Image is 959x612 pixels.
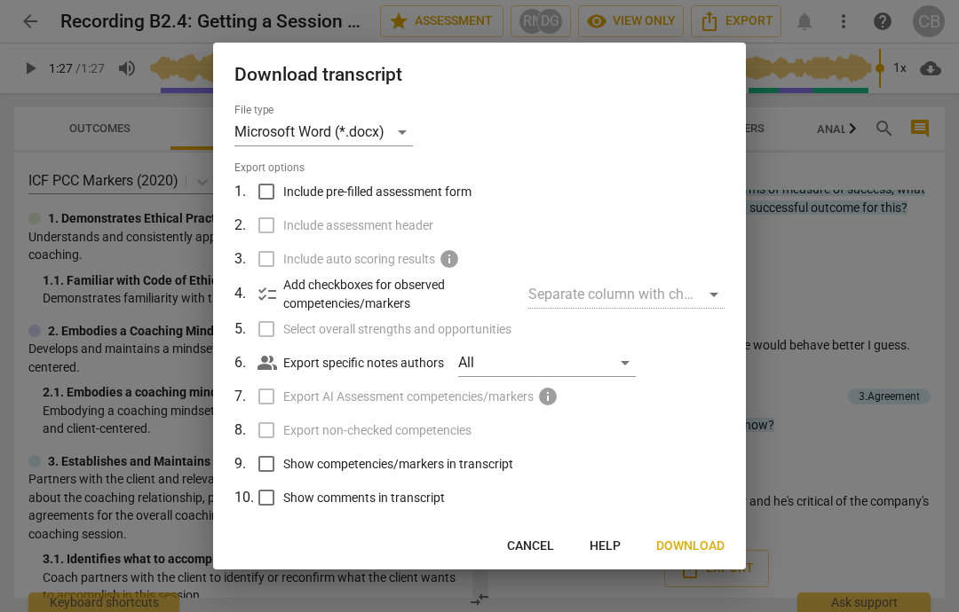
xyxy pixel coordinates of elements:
[528,280,725,309] div: Separate column with check marks
[656,537,725,555] span: Download
[234,346,258,380] td: 6 .
[283,216,433,235] span: Include assessment header
[283,183,472,201] span: Include pre-filled assessment form
[283,320,511,339] span: Select overall strengths and opportunities
[234,175,258,208] td: 1 .
[439,248,460,270] span: Upgrade to Teams/Academy plan to implement
[537,386,559,407] span: Purchase a subscription to enable
[234,242,258,276] td: 3 .
[575,530,635,562] button: Help
[458,349,636,377] div: All
[642,530,739,562] button: Download
[590,537,621,555] span: Help
[234,64,725,86] h2: Download transcript
[431,517,608,545] div: All
[283,522,416,541] p: Export specific speakers
[257,284,278,305] span: checklist
[507,537,554,555] span: Cancel
[234,161,725,176] span: Export options
[257,352,278,373] span: people_alt
[283,421,472,440] span: Export non-checked competencies
[234,481,258,514] td: 10 .
[234,312,258,346] td: 5 .
[234,208,258,242] td: 2 .
[283,250,435,269] span: Include auto scoring results
[283,455,513,474] span: Show competencies/markers in transcript
[234,514,258,548] td: 11 .
[234,118,413,146] div: Microsoft Word (*.docx)
[283,388,534,406] span: Export AI Assessment competencies/markers
[234,447,258,481] td: 9 .
[234,276,258,312] td: 4 .
[283,354,444,373] p: Export specific notes authors
[234,105,273,115] label: File type
[234,380,258,413] td: 7 .
[234,413,258,447] td: 8 .
[493,530,568,562] button: Cancel
[283,489,445,507] span: Show comments in transcript
[283,276,514,312] p: Add checkboxes for observed competencies/markers
[257,521,278,542] span: people_alt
